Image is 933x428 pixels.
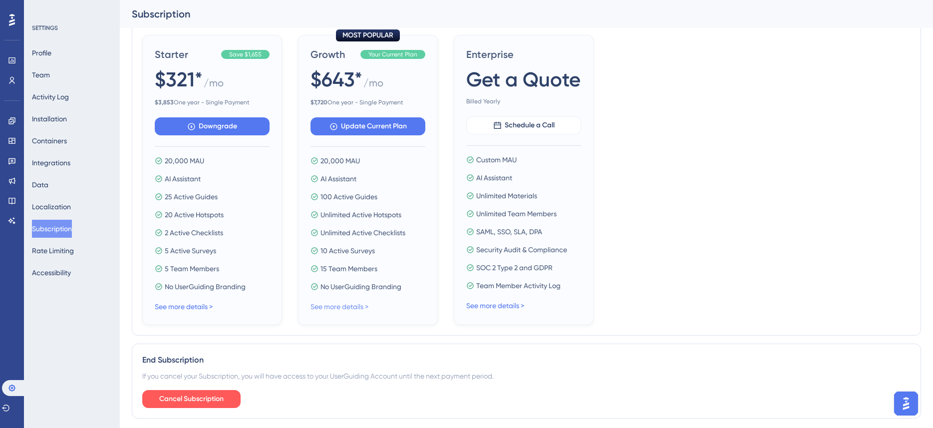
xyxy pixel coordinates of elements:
[32,132,67,150] button: Containers
[155,303,213,311] a: See more details >
[320,173,356,185] span: AI Assistant
[155,99,174,106] b: $ 3,853
[476,208,557,220] span: Unlimited Team Members
[476,172,512,184] span: AI Assistant
[204,76,224,94] span: / mo
[320,245,375,257] span: 10 Active Surveys
[32,44,51,62] button: Profile
[466,47,581,61] span: Enterprise
[320,191,377,203] span: 100 Active Guides
[32,264,71,282] button: Accessibility
[891,389,921,419] iframe: UserGuiding AI Assistant Launcher
[165,191,218,203] span: 25 Active Guides
[165,209,224,221] span: 20 Active Hotspots
[229,50,262,58] span: Save $1,655
[320,281,401,293] span: No UserGuiding Branding
[199,120,237,132] span: Downgrade
[165,263,219,275] span: 5 Team Members
[165,245,216,257] span: 5 Active Surveys
[320,209,401,221] span: Unlimited Active Hotspots
[132,7,896,21] div: Subscription
[311,117,425,135] button: Update Current Plan
[466,302,524,310] a: See more details >
[336,29,400,41] div: MOST POPULAR
[142,390,241,408] button: Cancel Subscription
[320,263,377,275] span: 15 Team Members
[320,227,405,239] span: Unlimited Active Checklists
[476,190,537,202] span: Unlimited Materials
[159,393,224,405] span: Cancel Subscription
[155,117,270,135] button: Downgrade
[476,154,517,166] span: Custom MAU
[363,76,383,94] span: / mo
[32,110,67,128] button: Installation
[165,227,223,239] span: 2 Active Checklists
[32,176,48,194] button: Data
[311,47,356,61] span: Growth
[476,244,567,256] span: Security Audit & Compliance
[32,242,74,260] button: Rate Limiting
[155,47,217,61] span: Starter
[142,354,911,366] div: End Subscription
[165,281,246,293] span: No UserGuiding Branding
[476,280,561,292] span: Team Member Activity Log
[142,370,911,382] div: If you cancel your Subscription, you will have access to your UserGuiding Account until the next ...
[368,50,417,58] span: Your Current Plan
[476,226,542,238] span: SAML, SSO, SLA, DPA
[32,66,50,84] button: Team
[341,120,407,132] span: Update Current Plan
[311,99,327,106] b: $ 7,720
[165,155,204,167] span: 20,000 MAU
[505,119,555,131] span: Schedule a Call
[32,220,72,238] button: Subscription
[476,262,553,274] span: SOC 2 Type 2 and GDPR
[32,198,71,216] button: Localization
[32,88,69,106] button: Activity Log
[32,154,70,172] button: Integrations
[466,65,581,93] span: Get a Quote
[165,173,201,185] span: AI Assistant
[32,24,113,32] div: SETTINGS
[311,303,368,311] a: See more details >
[311,98,425,106] span: One year - Single Payment
[466,97,581,105] span: Billed Yearly
[320,155,360,167] span: 20,000 MAU
[311,65,362,93] span: $643*
[155,65,203,93] span: $321*
[466,116,581,134] button: Schedule a Call
[155,98,270,106] span: One year - Single Payment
